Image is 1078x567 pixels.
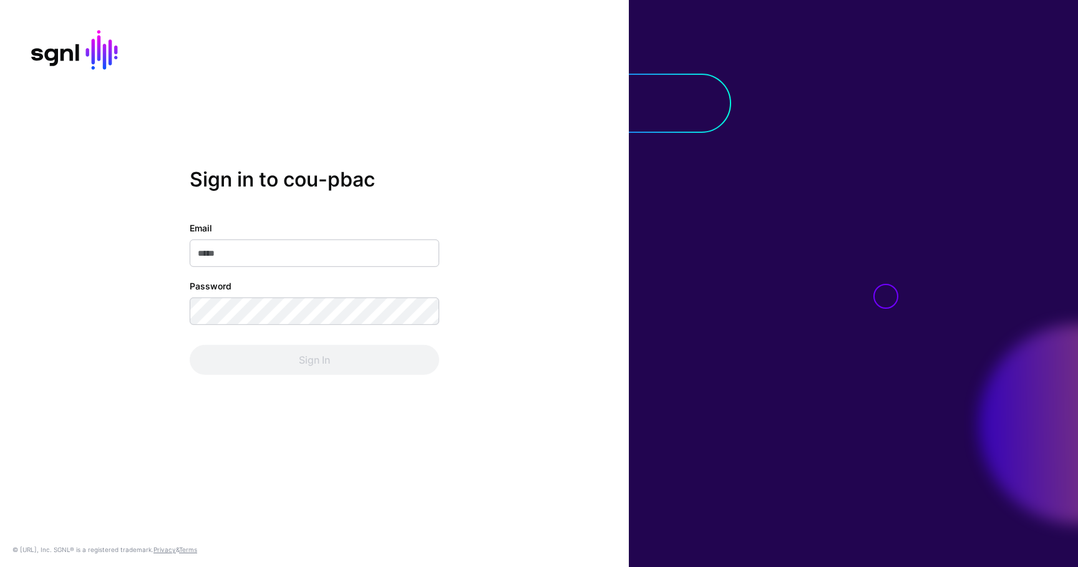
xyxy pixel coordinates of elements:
[179,546,197,553] a: Terms
[190,167,439,191] h2: Sign in to cou-pbac
[190,279,231,293] label: Password
[12,545,197,555] div: © [URL], Inc. SGNL® is a registered trademark. &
[153,546,176,553] a: Privacy
[190,221,212,235] label: Email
